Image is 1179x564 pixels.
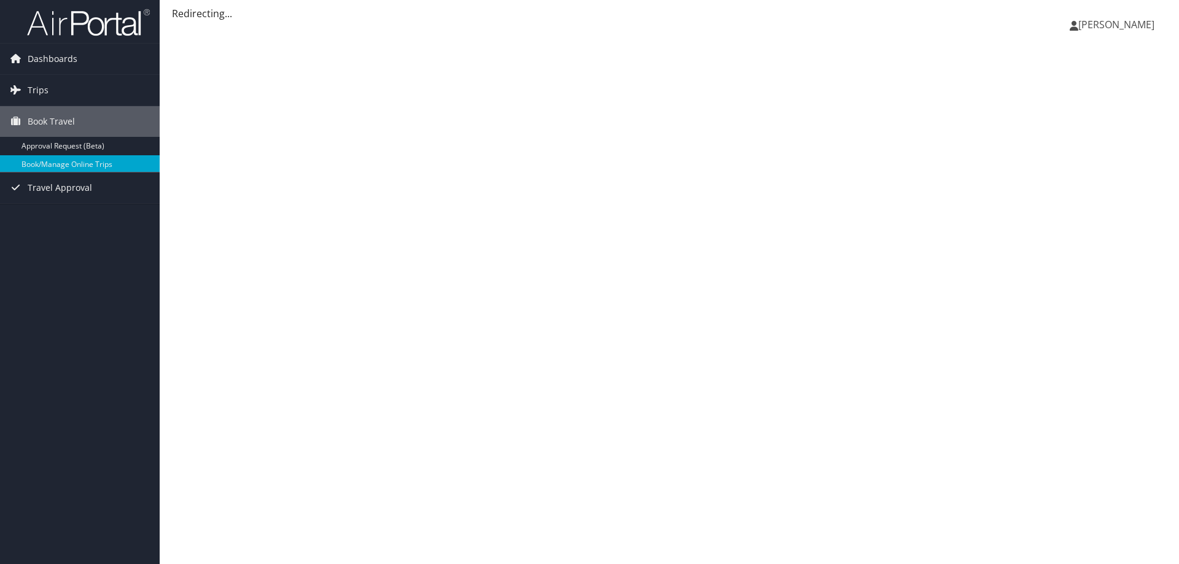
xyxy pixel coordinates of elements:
[172,6,1167,21] div: Redirecting...
[1070,6,1167,43] a: [PERSON_NAME]
[27,8,150,37] img: airportal-logo.png
[28,106,75,137] span: Book Travel
[28,75,49,106] span: Trips
[1078,18,1154,31] span: [PERSON_NAME]
[28,172,92,203] span: Travel Approval
[28,44,77,74] span: Dashboards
